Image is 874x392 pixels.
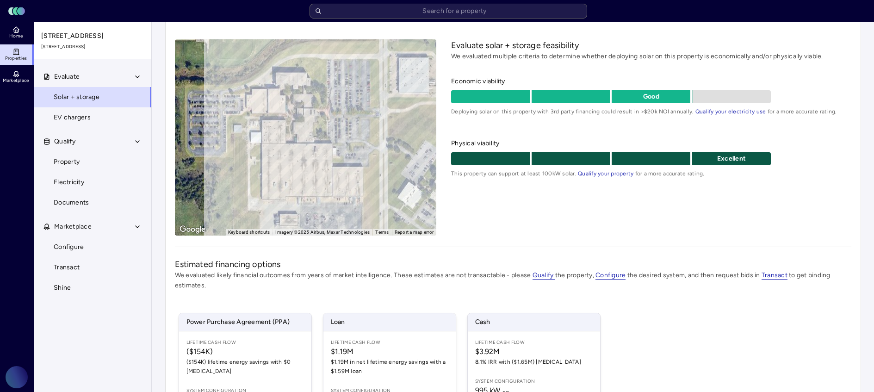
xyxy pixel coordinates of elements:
a: Transact [762,271,787,279]
span: [STREET_ADDRESS] [41,31,145,41]
a: Transact [33,257,152,278]
a: Qualify your property [578,170,633,177]
a: Terms [375,230,389,235]
span: $3.92M [475,346,593,357]
span: Marketplace [54,222,92,232]
span: Documents [54,198,89,208]
span: EV chargers [54,112,91,123]
span: Lifetime Cash Flow [475,339,593,346]
span: Marketplace [3,78,29,83]
p: Excellent [692,154,771,164]
span: Configure [595,271,626,280]
img: Google [177,224,208,236]
span: Properties [5,56,27,61]
a: Qualify [533,271,555,279]
button: Keyboard shortcuts [228,229,270,236]
span: Economic viability [451,76,851,87]
a: Electricity [33,172,152,193]
span: ($154K) [186,346,304,357]
a: Configure [33,237,152,257]
span: Solar + storage [54,92,99,102]
span: Shine [54,283,71,293]
span: Lifetime Cash Flow [331,339,448,346]
p: We evaluated likely financial outcomes from years of market intelligence. These estimates are not... [175,270,851,291]
button: Evaluate [34,67,152,87]
a: EV chargers [33,107,152,128]
input: Search for a property [310,4,587,19]
p: We evaluated multiple criteria to determine whether deploying solar on this property is economica... [451,51,851,62]
span: Qualify [54,137,75,147]
span: Evaluate [54,72,80,82]
button: Qualify [34,131,152,152]
span: $1.19M in net lifetime energy savings with a $1.59M loan [331,357,448,376]
span: Transact [762,271,787,280]
span: Configure [54,242,84,252]
a: Configure [595,271,626,279]
span: ($154K) lifetime energy savings with $0 [MEDICAL_DATA] [186,357,304,376]
span: Imagery ©2025 Airbus, Maxar Technologies [275,230,370,235]
a: Shine [33,278,152,298]
span: Electricity [54,177,84,187]
a: Qualify your electricity use [695,108,766,115]
p: Good [612,92,690,102]
span: Home [9,33,23,39]
span: System configuration [475,378,593,385]
a: Documents [33,193,152,213]
span: Cash [468,313,600,331]
span: Qualify [533,271,555,280]
span: Deploying solar on this property with 3rd party financing could result in >$20k NOI annually. for... [451,107,851,116]
span: This property can support at least 100kW solar. for a more accurate rating. [451,169,851,178]
a: Property [33,152,152,172]
span: Loan [323,313,456,331]
a: Open this area in Google Maps (opens a new window) [177,224,208,236]
a: Solar + storage [33,87,152,107]
span: [STREET_ADDRESS] [41,43,145,50]
span: 8.1% IRR with ($1.65M) [MEDICAL_DATA] [475,357,593,367]
span: Transact [54,262,80,273]
span: Lifetime Cash Flow [186,339,304,346]
span: $1.19M [331,346,448,357]
h2: Estimated financing options [175,258,851,270]
a: Report a map error [395,230,434,235]
h2: Evaluate solar + storage feasibility [451,39,851,51]
span: Property [54,157,80,167]
button: Marketplace [34,217,152,237]
span: Physical viability [451,138,851,149]
span: Power Purchase Agreement (PPA) [179,313,311,331]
